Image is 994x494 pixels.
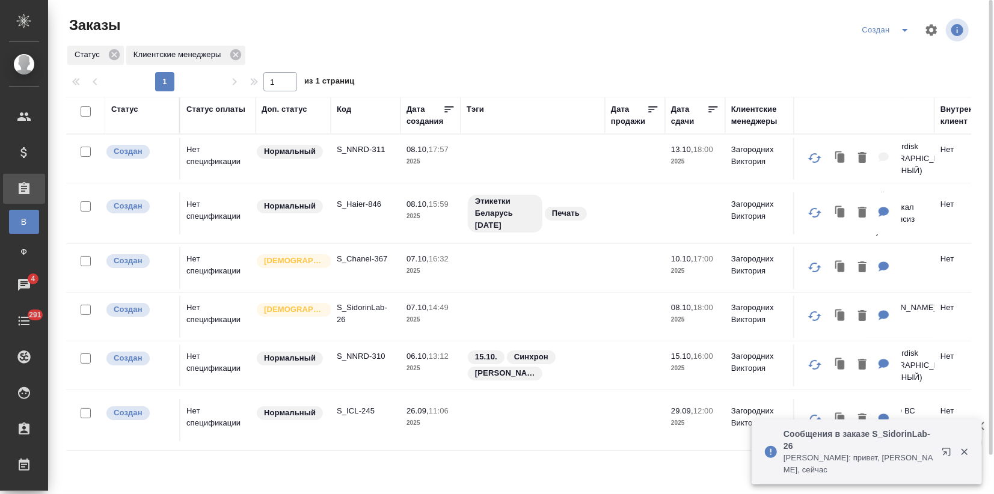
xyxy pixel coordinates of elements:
[23,273,42,285] span: 4
[186,103,245,115] div: Статус оплаты
[180,192,256,234] td: Нет спецификации
[337,405,394,417] p: S_ICL-245
[406,200,429,209] p: 08.10,
[15,216,33,228] span: В
[75,49,104,61] p: Статус
[180,344,256,386] td: Нет спецификации
[15,246,33,258] span: Ф
[475,195,535,231] p: Этикетки Беларусь [DATE]
[114,352,143,364] p: Создан
[871,347,928,383] p: Novo Nordisk ([GEOGRAPHIC_DATA] - АКТИВНЫЙ)
[611,103,647,127] div: Дата продажи
[514,351,548,363] p: Синхрон
[111,103,138,115] div: Статус
[105,198,173,215] div: Выставляется автоматически при создании заказа
[871,302,928,314] p: [PERSON_NAME]
[693,303,713,312] p: 18:00
[180,296,256,338] td: Нет спецификации
[256,198,325,215] div: Статус по умолчанию для стандартных заказов
[693,406,713,415] p: 12:00
[725,296,795,338] td: Загородних Виктория
[693,352,713,361] p: 16:00
[671,254,693,263] p: 10.10,
[917,16,946,44] span: Настроить таблицу
[873,255,895,280] button: Для КМ: 08.10. КЛ: Пока отменяю данный заказ, у нас будет корректировка оригинала письма Позже ве...
[3,270,45,300] a: 4
[105,350,173,367] div: Выставляется автоматически при создании заказа
[829,353,852,377] button: Клонировать
[126,46,245,65] div: Клиентские менеджеры
[105,302,173,318] div: Выставляется автоматически при создании заказа
[114,145,143,157] p: Создан
[256,405,325,421] div: Статус по умолчанию для стандартных заказов
[406,145,429,154] p: 08.10,
[671,314,719,326] p: 2025
[429,406,449,415] p: 11:06
[725,138,795,180] td: Загородних Виктория
[337,198,394,210] p: S_Haier-846
[337,302,394,326] p: S_SidorinLab-26
[940,405,989,417] p: Нет
[256,302,325,318] div: Выставляется автоматически для первых 3 заказов нового контактного лица. Особое внимание
[852,353,873,377] button: Удалить
[467,194,599,234] div: Этикетки Беларусь 08.10.2025, Печать
[829,255,852,280] button: Клонировать
[337,253,394,265] p: S_Chanel-367
[264,352,316,364] p: Нормальный
[304,74,355,91] span: из 1 страниц
[114,255,143,267] p: Создан
[406,265,455,277] p: 2025
[940,253,989,265] p: Нет
[940,302,989,314] p: Нет
[725,344,795,386] td: Загородних Виктория
[429,352,449,361] p: 13:12
[264,200,316,212] p: Нормальный
[406,103,443,127] div: Дата создания
[180,247,256,289] td: Нет спецификации
[256,350,325,367] div: Статус по умолчанию для стандартных заказов
[467,349,599,382] div: 15.10., Синхрон, Игорь Мокин
[406,406,429,415] p: 26.09,
[133,49,225,61] p: Клиентские менеджеры
[180,138,256,180] td: Нет спецификации
[952,447,977,457] button: Закрыть
[406,303,429,312] p: 07.10,
[406,362,455,374] p: 2025
[852,255,873,280] button: Удалить
[429,145,449,154] p: 17:57
[406,156,455,168] p: 2025
[725,192,795,234] td: Загородних Виктория
[940,198,989,210] p: Нет
[693,145,713,154] p: 18:00
[429,200,449,209] p: 15:59
[475,367,535,379] p: [PERSON_NAME]
[66,16,120,35] span: Заказы
[934,440,963,469] button: Открыть в новой вкладке
[429,303,449,312] p: 14:49
[337,350,394,362] p: S_NNRD-310
[671,265,719,277] p: 2025
[800,144,829,172] button: Обновить
[337,103,351,115] div: Код
[264,407,316,419] p: Нормальный
[693,254,713,263] p: 17:00
[946,19,971,41] span: Посмотреть информацию
[671,145,693,154] p: 13.10,
[552,207,580,219] p: Печать
[671,103,707,127] div: Дата сдачи
[725,247,795,289] td: Загородних Виктория
[114,303,143,316] p: Создан
[406,417,455,429] p: 2025
[114,407,143,419] p: Создан
[671,352,693,361] p: 15.10,
[114,200,143,212] p: Создан
[406,352,429,361] p: 06.10,
[264,303,324,316] p: [DEMOGRAPHIC_DATA]
[940,350,989,362] p: Нет
[475,351,497,363] p: 15.10.
[105,405,173,421] div: Выставляется автоматически при создании заказа
[9,240,39,264] a: Ф
[9,210,39,234] a: В
[800,405,829,434] button: Обновить
[784,452,934,476] p: [PERSON_NAME]: привет, [PERSON_NAME], сейчас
